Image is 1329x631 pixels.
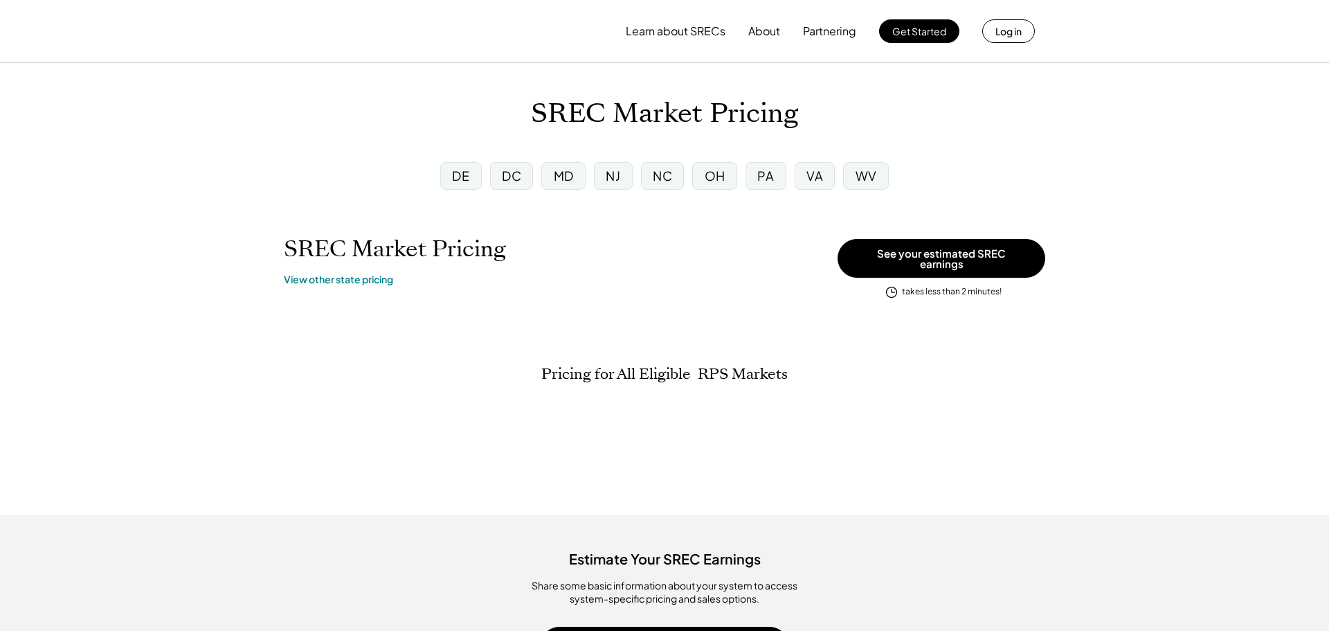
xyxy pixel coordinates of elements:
div: WV [856,167,877,184]
h2: Pricing for All Eligible RPS Markets [541,365,788,383]
div: takes less than 2 minutes! [902,286,1002,298]
div: PA [757,167,774,184]
h1: SREC Market Pricing [531,98,798,130]
div: MD [554,167,574,184]
div: OH [705,167,725,184]
div: DE [452,167,469,184]
a: View other state pricing [284,273,393,287]
div: NJ [606,167,620,184]
button: Log in [982,19,1035,43]
button: See your estimated SREC earnings [838,239,1045,278]
button: Get Started [879,19,959,43]
button: Partnering [803,17,856,45]
img: yH5BAEAAAAALAAAAAABAAEAAAIBRAA7 [294,8,409,55]
h1: SREC Market Pricing [284,235,506,263]
button: Learn about SRECs [626,17,725,45]
div: VA [806,167,823,184]
div: DC [502,167,521,184]
div: ​Share some basic information about your system to access system-specific pricing and sales options. [512,579,817,606]
div: NC [653,167,672,184]
button: About [748,17,780,45]
div: Estimate Your SREC Earnings [14,542,1315,569]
